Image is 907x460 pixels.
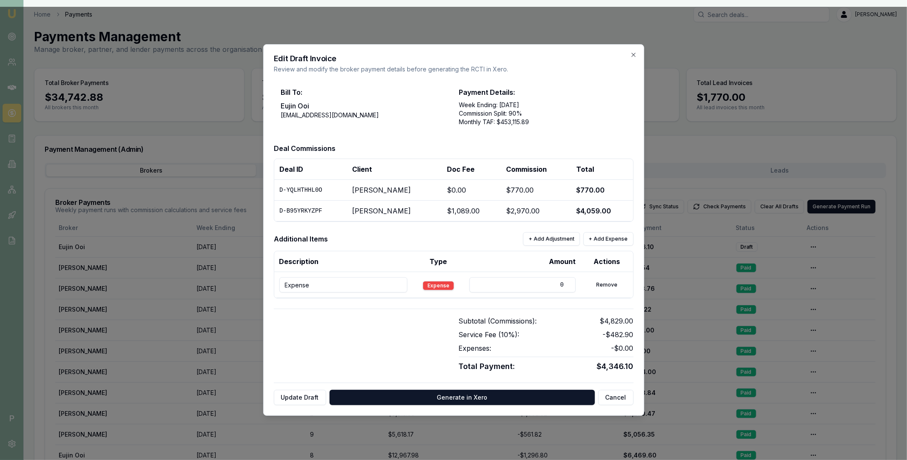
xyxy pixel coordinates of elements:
[459,118,627,126] p: Monthly TAF: $ 453,115.89
[459,316,537,326] span: Subtotal (Commissions):
[611,343,634,353] span: - $0.00
[279,277,407,292] input: Enter description
[274,143,634,153] h3: Deal Commissions
[571,180,633,201] td: $770.00
[571,201,633,221] td: $4,059.00
[459,109,627,118] p: Commission Split: 90 %
[459,329,520,340] span: Service Fee ( 10 %):
[281,101,449,111] p: Eujin Ooi
[274,390,326,405] button: Update Draft
[347,180,442,201] td: [PERSON_NAME]
[523,232,580,246] button: + Add Adjustment
[347,201,442,221] td: [PERSON_NAME]
[597,361,634,372] span: $4,346.10
[274,201,347,221] td: D-B95YRKYZPF
[281,87,449,97] h3: Bill To:
[459,101,627,109] p: Week Ending: [DATE]
[571,159,633,180] th: Total
[274,65,634,74] p: Review and modify the broker payment details before generating the RCTI in Xero.
[459,87,627,97] h3: Payment Details:
[464,251,581,272] th: Amount
[274,180,347,201] td: D-YQLHTHHL0O
[459,361,515,372] span: Total Payment:
[423,281,454,290] div: Expense
[591,278,623,292] button: Remove
[501,180,571,201] td: $770.00
[600,316,634,326] span: $4,829.00
[583,232,634,246] button: + Add Expense
[330,390,595,405] button: Generate in Xero
[581,251,633,272] th: Actions
[412,251,465,272] th: Type
[274,159,347,180] th: Deal ID
[442,159,501,180] th: Doc Fee
[347,159,442,180] th: Client
[459,343,492,353] span: Expenses:
[274,234,328,244] h3: Additional Items
[501,159,571,180] th: Commission
[274,251,412,272] th: Description
[442,180,501,201] td: $0.00
[281,111,449,119] p: [EMAIL_ADDRESS][DOMAIN_NAME]
[274,55,634,62] h2: Edit Draft Invoice
[501,201,571,221] td: $2,970.00
[603,329,634,340] span: - $482.90
[598,390,634,405] button: Cancel
[442,201,501,221] td: $1,089.00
